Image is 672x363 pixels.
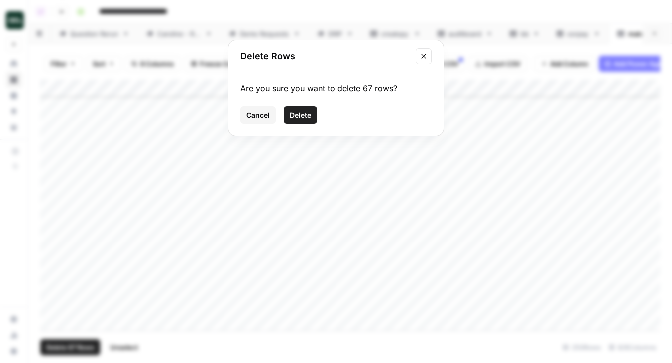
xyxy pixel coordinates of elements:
[290,110,311,120] span: Delete
[416,48,432,64] button: Close modal
[240,49,410,63] h2: Delete Rows
[246,110,270,120] span: Cancel
[240,106,276,124] button: Cancel
[284,106,317,124] button: Delete
[240,82,432,94] div: Are you sure you want to delete 67 rows?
